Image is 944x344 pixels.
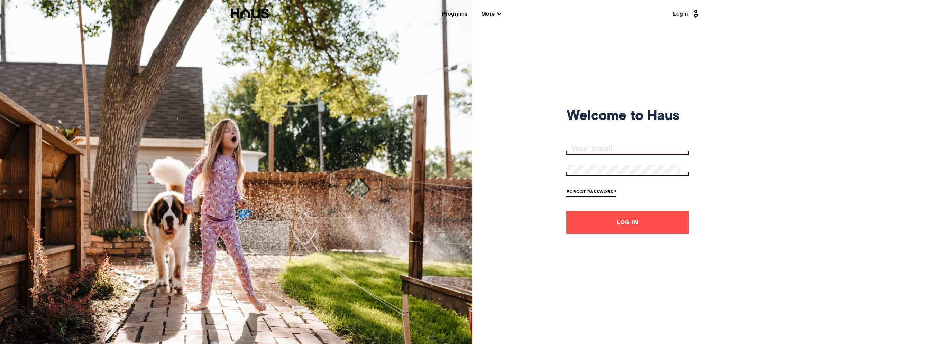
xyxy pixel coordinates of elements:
[481,11,501,17] span: More
[568,165,680,175] input: Your password
[568,144,689,154] input: Your email
[673,8,700,19] a: Login
[566,211,689,234] button: Log In
[442,11,467,17] a: Programs
[566,188,616,197] a: Forgot Password?
[566,110,689,122] h1: Welcome to Haus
